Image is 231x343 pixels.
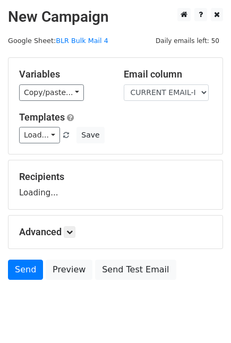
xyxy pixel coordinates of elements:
[46,260,92,280] a: Preview
[95,260,176,280] a: Send Test Email
[8,8,223,26] h2: New Campaign
[8,37,108,45] small: Google Sheet:
[19,68,108,80] h5: Variables
[56,37,108,45] a: BLR Bulk Mail 4
[19,171,212,199] div: Loading...
[19,171,212,183] h5: Recipients
[19,84,84,101] a: Copy/paste...
[19,226,212,238] h5: Advanced
[19,127,60,143] a: Load...
[152,37,223,45] a: Daily emails left: 50
[19,112,65,123] a: Templates
[124,68,212,80] h5: Email column
[152,35,223,47] span: Daily emails left: 50
[76,127,104,143] button: Save
[8,260,43,280] a: Send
